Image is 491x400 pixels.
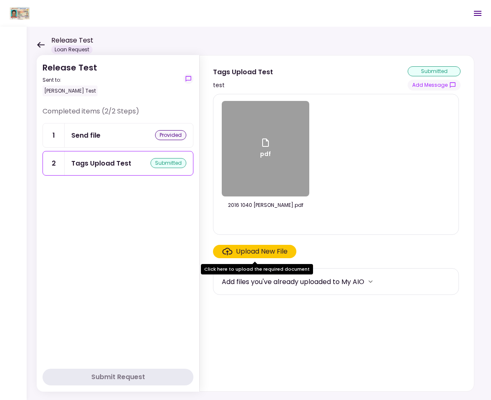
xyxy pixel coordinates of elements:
div: provided [155,130,186,140]
div: Release Test [43,61,98,96]
div: Sent to: [43,76,98,84]
button: Submit Request [43,369,193,385]
div: Completed items (2/2 Steps) [43,106,193,123]
div: Submit Request [91,372,145,382]
button: Open menu [468,3,488,23]
div: Click here to upload the required document [201,264,313,274]
div: Upload New File [236,247,288,257]
button: show-messages [408,80,461,91]
div: test [213,80,273,90]
div: Send file [71,130,100,141]
a: 2Tags Upload Testsubmitted [43,151,193,176]
span: Click here to upload the required document [213,245,296,258]
button: show-messages [183,74,193,84]
div: Tags Upload Testtestsubmittedshow-messagespdf2016 1040 Mike Dunlap.pdfClick here to upload the re... [199,55,474,392]
div: pdf [260,138,271,160]
div: Tags Upload Test [71,158,131,169]
div: submitted [408,66,461,76]
div: Tags Upload Test [213,67,273,77]
h1: Release Test [51,35,93,45]
div: [PERSON_NAME] Test [43,86,98,96]
div: Loan Request [51,45,93,54]
button: more [364,275,377,288]
img: Partner icon [8,7,30,20]
div: submitted [150,158,186,168]
div: 2 [43,151,65,175]
div: 1 [43,123,65,147]
div: Add files you've already uploaded to My AIO [222,277,364,287]
a: 1Send fileprovided [43,123,193,148]
div: 2016 1040 Mike Dunlap.pdf [222,201,309,209]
